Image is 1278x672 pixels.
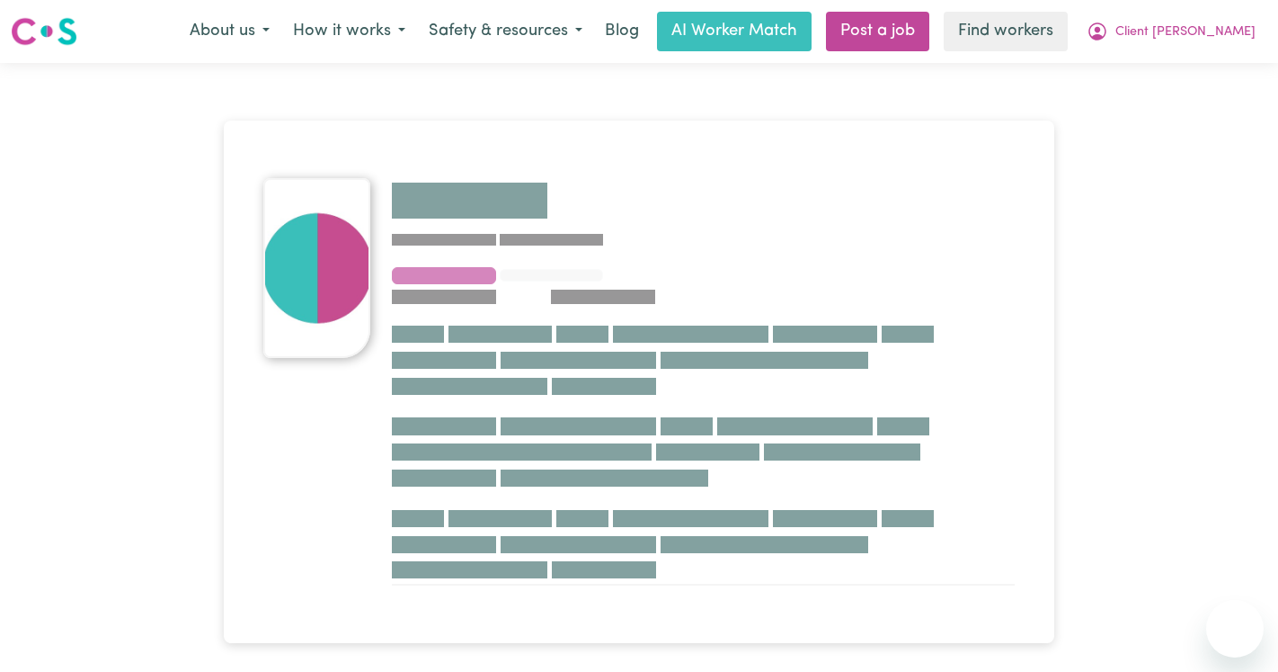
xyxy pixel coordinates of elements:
[178,13,281,50] button: About us
[417,13,594,50] button: Safety & resources
[826,12,929,51] a: Post a job
[281,13,417,50] button: How it works
[1115,22,1256,42] span: Client [PERSON_NAME]
[1075,13,1267,50] button: My Account
[11,11,77,52] a: Careseekers logo
[944,12,1068,51] a: Find workers
[594,12,650,51] a: Blog
[1206,600,1264,658] iframe: Button to launch messaging window
[11,15,77,48] img: Careseekers logo
[657,12,812,51] a: AI Worker Match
